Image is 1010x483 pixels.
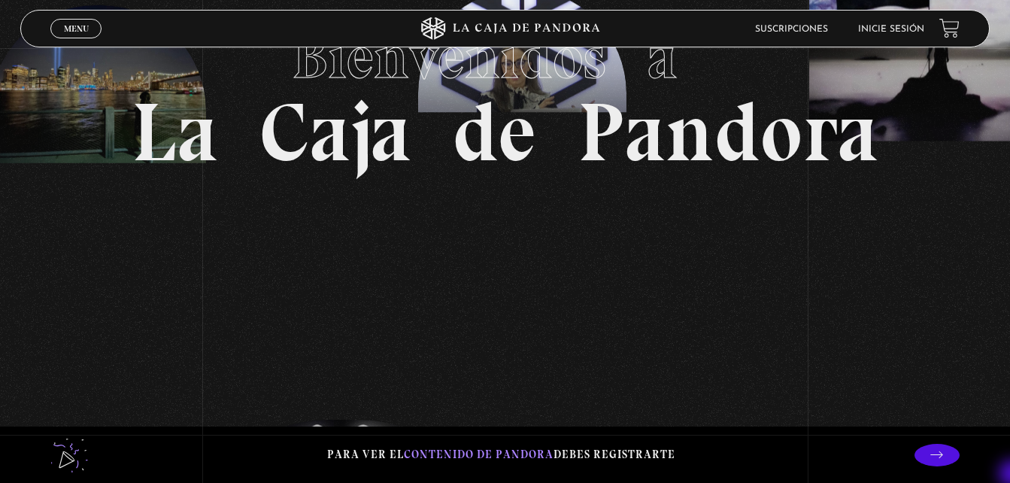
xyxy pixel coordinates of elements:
a: View your shopping cart [939,18,960,38]
span: contenido de Pandora [404,448,554,461]
span: Bienvenidos a [292,21,719,93]
a: Suscripciones [755,25,828,34]
p: Para ver el debes registrarte [327,445,675,465]
h1: La Caja de Pandora [132,8,878,174]
span: Menu [64,24,89,33]
a: Inicie sesión [858,25,924,34]
span: Cerrar [59,37,94,47]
